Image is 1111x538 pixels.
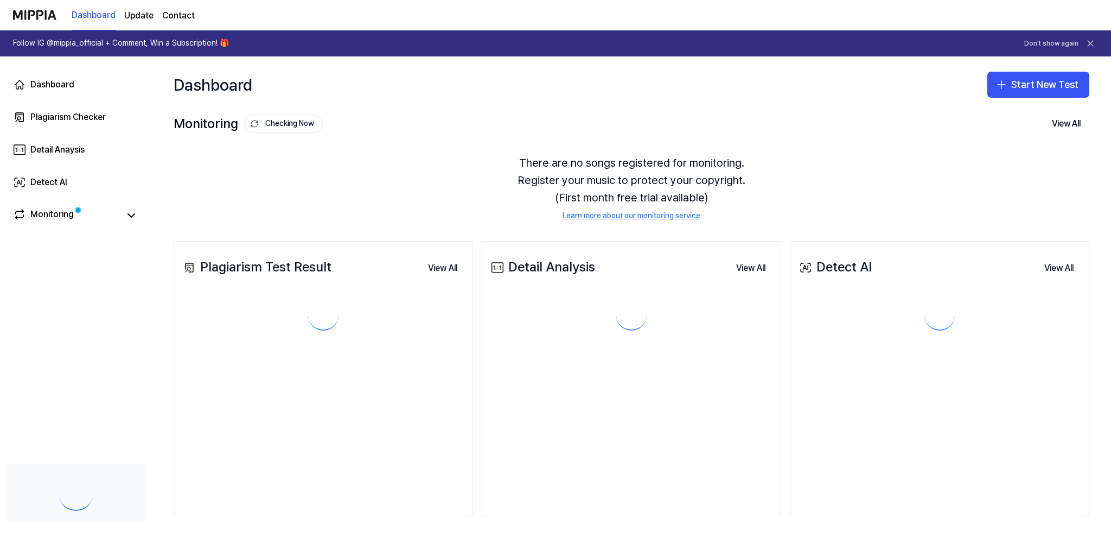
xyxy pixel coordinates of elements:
div: Monitoring [174,113,323,134]
button: Start New Test [987,72,1089,98]
a: Dashboard [7,72,145,98]
button: View All [1036,257,1082,279]
h1: Follow IG @mippia_official + Comment, Win a Subscription! 🎁 [13,38,229,49]
button: Checking Now [244,115,323,133]
a: Dashboard [72,1,116,30]
div: Detect AI [30,176,67,189]
button: View All [727,257,774,279]
div: There are no songs registered for monitoring. Register your music to protect your copyright. (Fir... [174,141,1089,235]
div: Plagiarism Checker [30,111,106,124]
button: View All [419,257,466,279]
a: Monitoring [13,208,119,223]
div: Monitoring [30,208,74,223]
a: View All [727,256,774,279]
button: View All [1043,113,1089,135]
a: Contact [162,9,195,22]
a: Detect AI [7,169,145,195]
div: Plagiarism Test Result [181,257,331,277]
a: View All [1036,256,1082,279]
a: Detail Anaysis [7,137,145,163]
button: Don't show again [1024,39,1078,48]
a: Update [124,9,154,22]
a: Plagiarism Checker [7,104,145,130]
div: Detect AI [797,257,872,277]
div: Detail Anaysis [30,143,85,156]
a: View All [419,256,466,279]
div: Detail Analysis [489,257,595,277]
div: Dashboard [174,67,252,102]
div: Dashboard [30,78,74,91]
a: Learn more about our monitoring service [563,211,700,221]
